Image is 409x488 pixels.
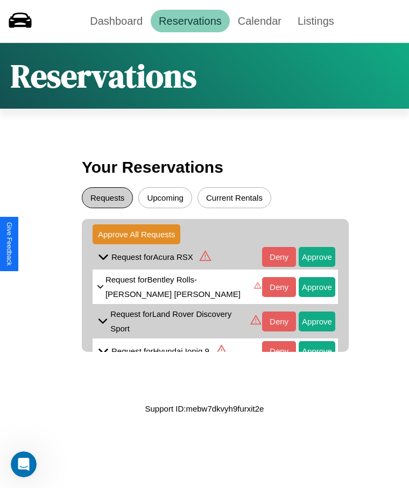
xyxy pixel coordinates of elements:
button: Approve [299,341,335,361]
button: Approve All Requests [93,224,180,244]
h1: Reservations [11,54,196,98]
iframe: Intercom live chat [11,451,37,477]
button: Approve [299,312,335,331]
a: Reservations [151,10,230,32]
button: Current Rentals [198,187,271,208]
p: Request for Land Rover Discovery Sport [110,307,244,336]
p: Request for Acura RSX [111,250,193,264]
h3: Your Reservations [82,153,327,182]
a: Dashboard [82,10,151,32]
p: Request for Bentley Rolls-[PERSON_NAME] [PERSON_NAME] [105,272,248,301]
a: Listings [290,10,342,32]
a: Calendar [230,10,290,32]
button: Upcoming [138,187,192,208]
button: Deny [262,277,296,297]
button: Deny [262,341,296,361]
p: Request for Hyundai Ioniq 9 [111,344,209,358]
button: Approve [299,277,335,297]
button: Requests [82,187,133,208]
button: Approve [299,247,335,267]
button: Deny [262,247,296,267]
button: Deny [262,312,296,331]
div: Give Feedback [5,222,13,266]
p: Support ID: mebw7dkvyh9furxit2e [145,401,264,416]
